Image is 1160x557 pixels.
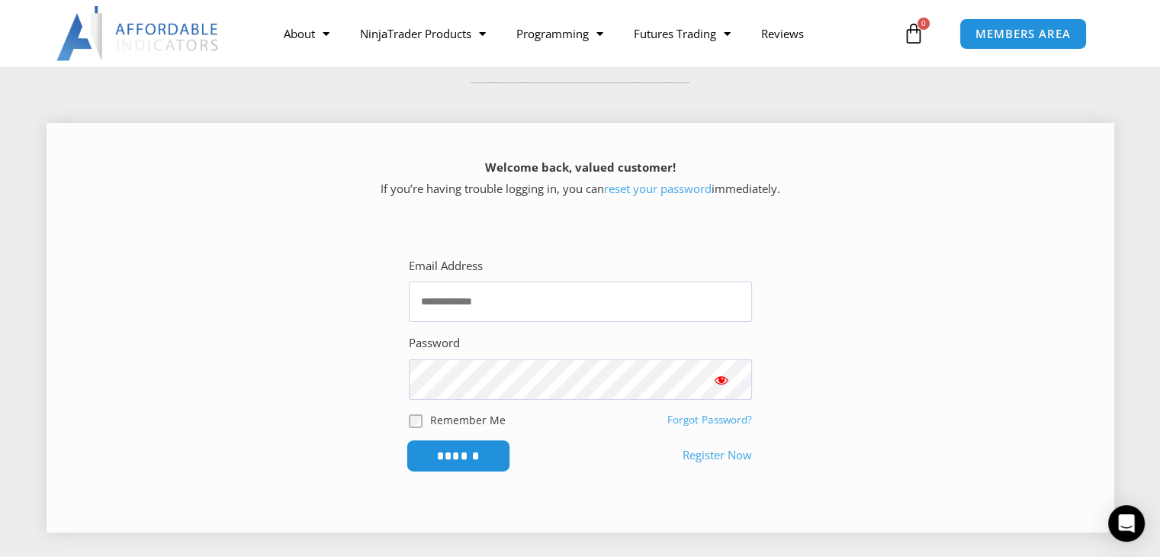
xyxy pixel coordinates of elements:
a: 0 [880,11,947,56]
label: Remember Me [430,412,506,428]
button: Show password [691,359,752,400]
label: Password [409,333,460,354]
a: Register Now [683,445,752,466]
img: LogoAI | Affordable Indicators – NinjaTrader [56,6,220,61]
a: NinjaTrader Products [345,16,501,51]
a: reset your password [604,181,712,196]
span: MEMBERS AREA [975,28,1071,40]
a: Forgot Password? [667,413,752,427]
div: Open Intercom Messenger [1108,505,1145,542]
nav: Menu [268,16,899,51]
a: MEMBERS AREA [959,18,1087,50]
strong: Welcome back, valued customer! [485,159,676,175]
a: Reviews [746,16,819,51]
a: About [268,16,345,51]
a: Futures Trading [619,16,746,51]
a: Programming [501,16,619,51]
p: If you’re having trouble logging in, you can immediately. [73,157,1088,200]
span: 0 [917,18,930,30]
label: Email Address [409,256,483,277]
